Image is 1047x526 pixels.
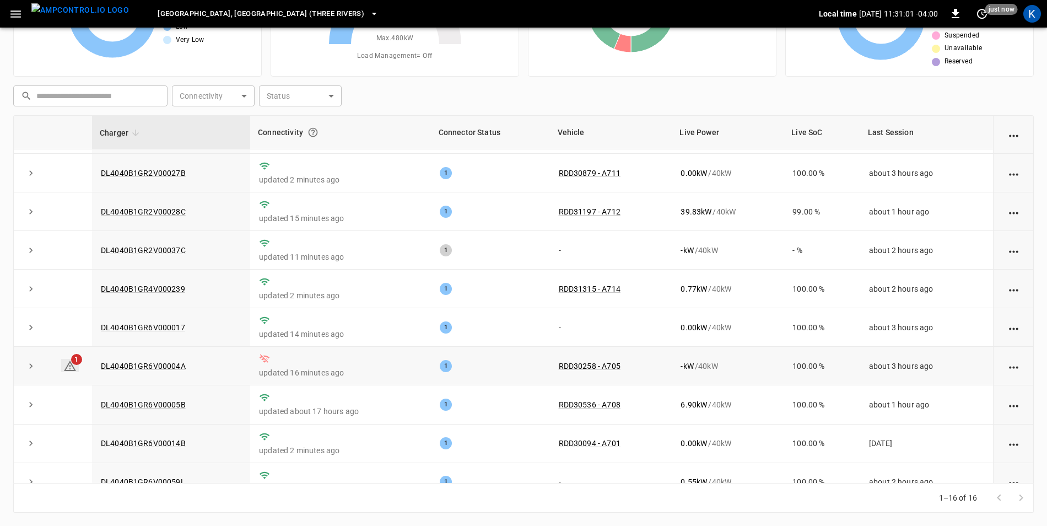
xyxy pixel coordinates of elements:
[860,270,993,308] td: about 2 hours ago
[681,168,775,179] div: / 40 kW
[259,251,422,262] p: updated 11 minutes ago
[1007,361,1021,372] div: action cell options
[681,245,775,256] div: / 40 kW
[985,4,1018,15] span: just now
[1007,168,1021,179] div: action cell options
[559,439,620,448] a: RDD30094 - A701
[681,322,707,333] p: 0.00 kW
[101,362,186,371] a: DL4040B1GR6V00004A
[1007,206,1021,217] div: action cell options
[860,154,993,192] td: about 3 hours ago
[259,445,422,456] p: updated 2 minutes ago
[819,8,857,19] p: Local time
[860,463,993,502] td: about 2 hours ago
[376,33,414,44] span: Max. 480 kW
[440,321,452,334] div: 1
[23,242,39,259] button: expand row
[550,231,672,270] td: -
[945,30,980,41] span: Suspended
[23,165,39,181] button: expand row
[1023,5,1041,23] div: profile-icon
[859,8,938,19] p: [DATE] 11:31:01 -04:00
[101,439,186,448] a: DL4040B1GR6V00014B
[23,319,39,336] button: expand row
[784,231,860,270] td: - %
[784,347,860,385] td: 100.00 %
[939,492,978,503] p: 1–16 of 16
[672,116,784,149] th: Live Power
[860,385,993,424] td: about 1 hour ago
[681,206,711,217] p: 39.83 kW
[973,5,991,23] button: set refresh interval
[71,354,82,365] span: 1
[559,169,620,178] a: RDD30879 - A711
[440,399,452,411] div: 1
[101,477,185,486] a: DL4040B1GR6V00059L
[559,362,620,371] a: RDD30258 - A705
[681,438,707,449] p: 0.00 kW
[559,400,620,409] a: RDD30536 - A708
[101,246,186,255] a: DL4040B1GR2V00037C
[23,435,39,452] button: expand row
[259,367,422,378] p: updated 16 minutes ago
[860,425,993,463] td: [DATE]
[259,174,422,185] p: updated 2 minutes ago
[681,438,775,449] div: / 40 kW
[101,323,185,332] a: DL4040B1GR6V000017
[153,3,383,25] button: [GEOGRAPHIC_DATA], [GEOGRAPHIC_DATA] (Three Rivers)
[681,245,693,256] p: - kW
[23,474,39,490] button: expand row
[550,116,672,149] th: Vehicle
[784,308,860,347] td: 100.00 %
[101,285,185,293] a: DL4040B1GR4V000239
[945,56,973,67] span: Reserved
[784,463,860,502] td: 100.00 %
[101,169,186,178] a: DL4040B1GR2V00027B
[431,116,550,149] th: Connector Status
[860,116,993,149] th: Last Session
[259,406,422,417] p: updated about 17 hours ago
[681,168,707,179] p: 0.00 kW
[440,283,452,295] div: 1
[258,122,423,142] div: Connectivity
[23,203,39,220] button: expand row
[1007,399,1021,410] div: action cell options
[23,358,39,374] button: expand row
[1007,438,1021,449] div: action cell options
[550,463,672,502] td: -
[357,51,432,62] span: Load Management = Off
[681,361,775,372] div: / 40 kW
[559,207,620,216] a: RDD31197 - A712
[681,283,707,294] p: 0.77 kW
[1007,129,1021,140] div: action cell options
[176,35,204,46] span: Very Low
[860,231,993,270] td: about 2 hours ago
[784,270,860,308] td: 100.00 %
[1007,476,1021,487] div: action cell options
[31,3,129,17] img: ampcontrol.io logo
[1007,322,1021,333] div: action cell options
[303,122,323,142] button: Connection between the charger and our software.
[259,290,422,301] p: updated 2 minutes ago
[23,281,39,297] button: expand row
[681,399,775,410] div: / 40 kW
[1007,283,1021,294] div: action cell options
[559,285,620,293] a: RDD31315 - A714
[101,207,186,216] a: DL4040B1GR2V00028C
[784,385,860,424] td: 100.00 %
[440,206,452,218] div: 1
[259,213,422,224] p: updated 15 minutes ago
[945,43,982,54] span: Unavailable
[681,399,707,410] p: 6.90 kW
[440,437,452,449] div: 1
[440,476,452,488] div: 1
[681,476,707,487] p: 0.55 kW
[259,329,422,340] p: updated 14 minutes ago
[440,244,452,256] div: 1
[440,360,452,372] div: 1
[158,8,364,20] span: [GEOGRAPHIC_DATA], [GEOGRAPHIC_DATA] (Three Rivers)
[23,396,39,413] button: expand row
[784,192,860,231] td: 99.00 %
[100,126,143,139] span: Charger
[681,322,775,333] div: / 40 kW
